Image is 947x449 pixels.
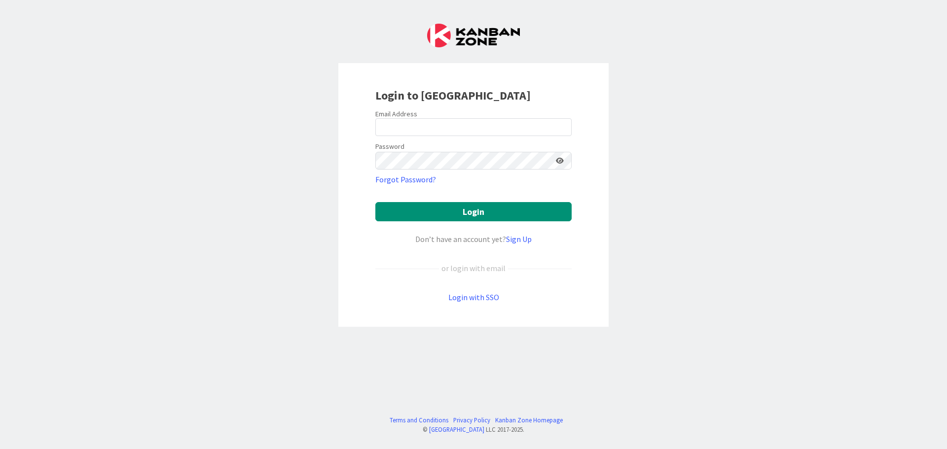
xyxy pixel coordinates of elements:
[439,262,508,274] div: or login with email
[375,233,572,245] div: Don’t have an account yet?
[375,202,572,221] button: Login
[429,425,484,433] a: [GEOGRAPHIC_DATA]
[427,24,520,47] img: Kanban Zone
[375,173,436,185] a: Forgot Password?
[385,425,563,434] div: © LLC 2017- 2025 .
[506,234,532,244] a: Sign Up
[375,109,417,118] label: Email Address
[495,415,563,425] a: Kanban Zone Homepage
[453,415,490,425] a: Privacy Policy
[375,88,531,103] b: Login to [GEOGRAPHIC_DATA]
[375,141,404,152] label: Password
[448,292,499,302] a: Login with SSO
[390,415,448,425] a: Terms and Conditions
